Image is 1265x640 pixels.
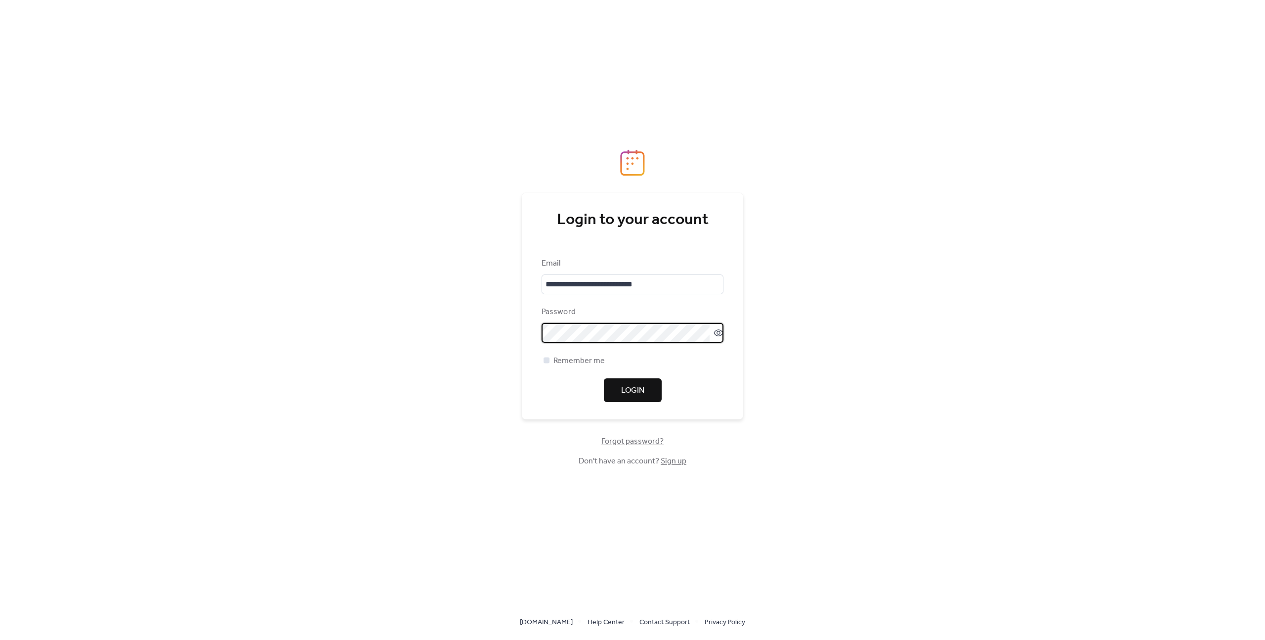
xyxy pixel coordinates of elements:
[520,617,573,629] span: [DOMAIN_NAME]
[601,436,664,448] span: Forgot password?
[601,439,664,444] a: Forgot password?
[639,616,690,628] a: Contact Support
[661,454,686,469] a: Sign up
[579,456,686,467] span: Don't have an account?
[639,617,690,629] span: Contact Support
[604,378,662,402] button: Login
[542,258,721,270] div: Email
[542,210,723,230] div: Login to your account
[621,385,644,397] span: Login
[553,355,605,367] span: Remember me
[520,616,573,628] a: [DOMAIN_NAME]
[705,616,745,628] a: Privacy Policy
[588,616,625,628] a: Help Center
[705,617,745,629] span: Privacy Policy
[620,149,645,176] img: logo
[542,306,721,318] div: Password
[588,617,625,629] span: Help Center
